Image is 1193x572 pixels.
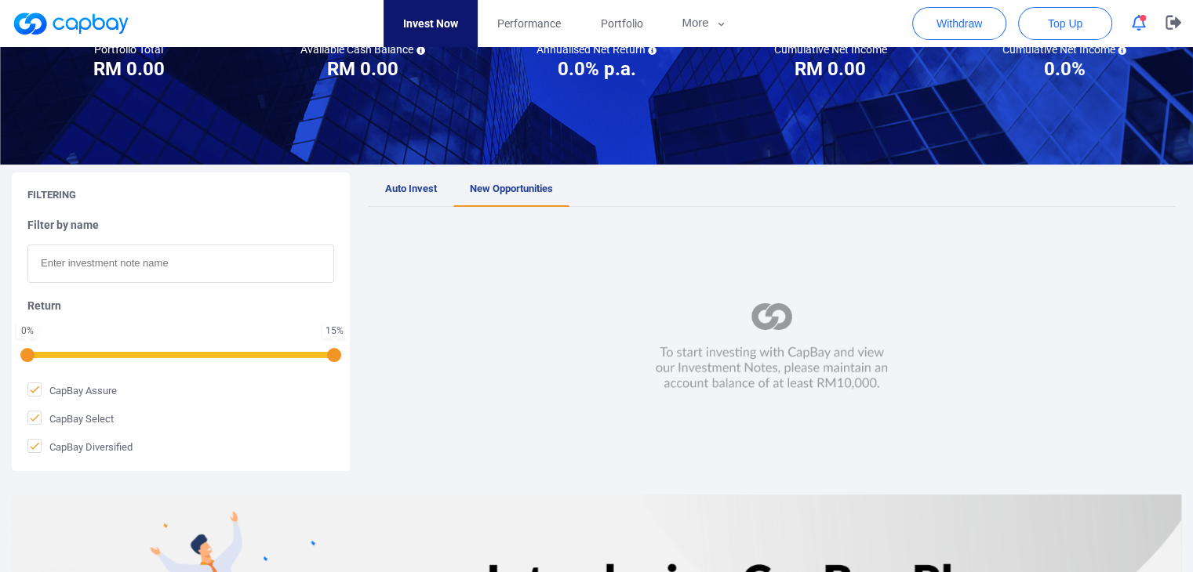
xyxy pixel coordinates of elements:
[300,42,425,56] h5: Available Cash Balance
[497,15,561,32] span: Performance
[1043,56,1085,81] h3: 0.0%
[912,7,1006,40] button: Withdraw
[385,183,437,194] span: Auto Invest
[27,218,334,232] h5: Filter by name
[27,244,334,283] input: Enter investment note name
[327,56,398,81] h3: RM 0.00
[27,188,76,202] h5: Filtering
[795,56,866,81] h3: RM 0.00
[326,326,344,335] div: 15 %
[557,56,635,81] h3: 0.0% p.a.
[536,42,657,56] h5: Annualised Net Return
[27,299,334,313] h5: Return
[600,15,642,32] span: Portfolio
[1002,42,1126,56] h5: Cumulative Net Income
[20,326,35,335] div: 0 %
[27,382,117,398] span: CapBay Assure
[27,411,114,426] span: CapBay Select
[1018,7,1112,40] button: Top Up
[651,302,893,391] img: minDeposit
[93,56,165,81] h3: RM 0.00
[470,183,553,194] span: New Opportunities
[94,42,163,56] h5: Portfolio Total
[1048,16,1082,31] span: Top Up
[27,439,133,454] span: CapBay Diversified
[774,42,887,56] h5: Cumulative Net Income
